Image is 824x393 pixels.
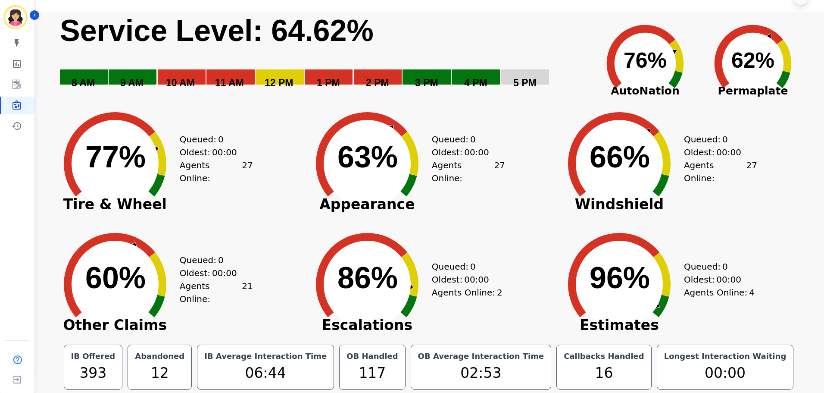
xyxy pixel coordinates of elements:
text: 76% [624,48,667,72]
span: 27 [746,159,757,185]
div: Queued: [180,133,244,146]
span: Tire & Wheel [50,200,180,209]
span: 0 [470,133,476,146]
div: Oldest: [432,273,496,286]
span: 4 [749,286,755,299]
div: 02:53 [416,362,546,384]
text: 62% [731,48,774,72]
div: Oldest: [684,146,749,159]
text: Service Level: 64.62% [60,14,374,47]
text: 11 AM [215,77,244,88]
div: Abandoned [133,350,186,362]
span: 2 [497,286,503,299]
span: Appearance [303,200,432,209]
div: 12 [133,362,186,384]
span: 27 [494,159,505,185]
div: Oldest: [684,273,749,286]
div: 00:00 [662,362,788,384]
div: 06:44 [203,362,328,384]
span: Windshield [555,200,684,209]
text: 66% [590,140,650,174]
div: Queued: [432,133,496,146]
text: 60% [85,261,146,295]
text: 9 AM [120,77,144,88]
span: 27 [242,159,253,185]
span: 00:00 [212,267,237,280]
div: Oldest: [180,267,244,280]
span: 0 [218,133,224,146]
div: 393 [69,362,117,384]
span: 00:00 [464,146,489,159]
span: 00:00 [464,273,489,286]
text: 1 PM [317,77,340,88]
text: 3 PM [415,77,438,88]
img: Bordered avatar [5,7,26,28]
div: Queued: [684,133,749,146]
text: 86% [337,261,398,295]
div: Callbacks Handled [562,350,646,362]
text: 96% [590,261,650,295]
span: Escalations [303,321,432,330]
span: Estimates [555,321,684,330]
div: 16 [562,362,646,384]
span: AutoNation [591,83,699,99]
text: 77% [85,140,146,174]
span: 0 [722,133,728,146]
div: IB Average Interaction Time [203,350,328,362]
div: Agents Online: [432,286,505,299]
div: OB Handled [345,350,400,362]
span: 21 [242,280,253,305]
div: Agents Online: [684,286,757,299]
span: 0 [722,260,728,273]
text: 8 AM [72,77,95,88]
span: 00:00 [212,146,237,159]
div: Longest Interaction Waiting [662,350,788,362]
div: Queued: [684,260,749,273]
div: Oldest: [180,146,244,159]
span: 00:00 [716,273,741,286]
div: Oldest: [432,146,496,159]
text: 4 PM [464,77,487,88]
text: 5 PM [513,77,537,88]
text: 12 PM [265,77,293,88]
div: Queued: [180,254,244,267]
span: 0 [218,254,224,267]
span: 0 [470,260,476,273]
div: IB Offered [69,350,117,362]
text: 2 PM [366,77,389,88]
span: Permaplate [699,83,807,99]
text: 63% [337,140,398,174]
span: Other Claims [50,321,180,330]
div: Agents Online: [180,280,253,305]
text: 10 AM [166,77,195,88]
span: 00:00 [716,146,741,159]
div: 117 [345,362,400,384]
div: Agents Online: [432,159,505,185]
div: Agents Online: [180,159,253,185]
svg: Service Level: 0% [59,13,590,101]
div: OB Average Interaction Time [416,350,546,362]
div: Queued: [432,260,496,273]
div: Agents Online: [684,159,757,185]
